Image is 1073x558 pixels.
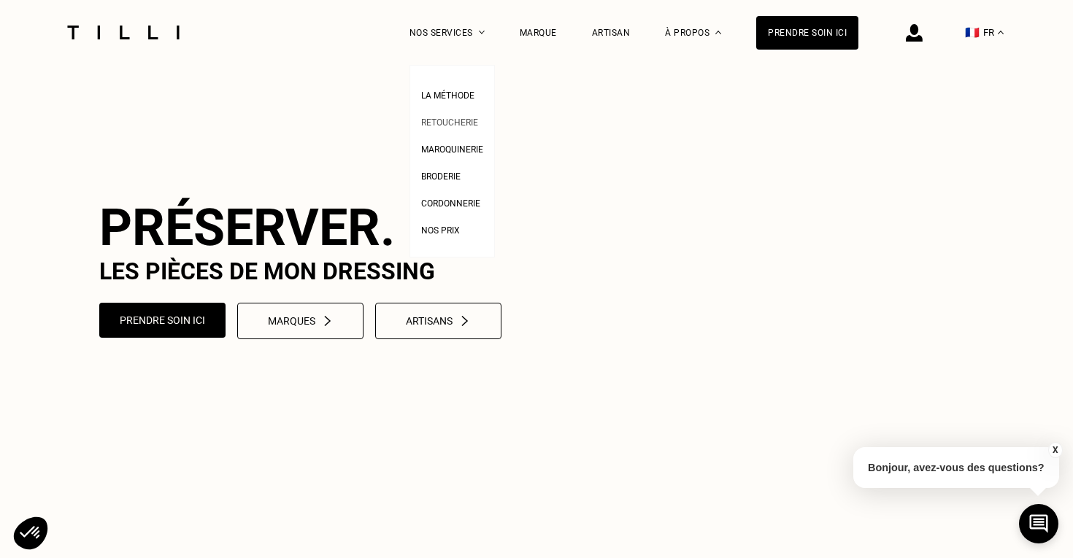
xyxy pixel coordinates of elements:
span: Maroquinerie [421,144,483,155]
img: icône connexion [906,24,923,42]
a: Nos prix [421,221,460,236]
p: Bonjour, avez-vous des questions? [853,447,1059,488]
div: Marques [268,315,334,327]
img: chevron [458,315,471,327]
img: menu déroulant [998,31,1004,34]
a: Artisan [592,28,631,38]
img: Logo du service de couturière Tilli [62,26,185,39]
img: chevron [321,315,334,327]
a: Marque [520,28,557,38]
a: Cordonnerie [421,194,480,209]
img: Menu déroulant [479,31,485,34]
span: Nos prix [421,225,460,236]
button: Prendre soin ici [99,303,226,338]
img: Menu déroulant à propos [715,31,721,34]
a: Prendre soin ici [99,303,226,339]
span: 🇫🇷 [965,26,980,39]
a: Maroquinerie [421,140,483,155]
span: Cordonnerie [421,198,480,209]
span: Retoucherie [421,117,478,128]
a: Broderie [421,167,461,182]
span: Broderie [421,171,461,182]
button: Artisanschevron [375,303,501,339]
a: Prendre soin ici [756,16,858,50]
button: Marqueschevron [237,303,364,339]
a: La Méthode [421,86,474,101]
span: La Méthode [421,90,474,101]
button: X [1047,442,1062,458]
div: Artisans [406,315,471,327]
a: Retoucherie [421,113,478,128]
